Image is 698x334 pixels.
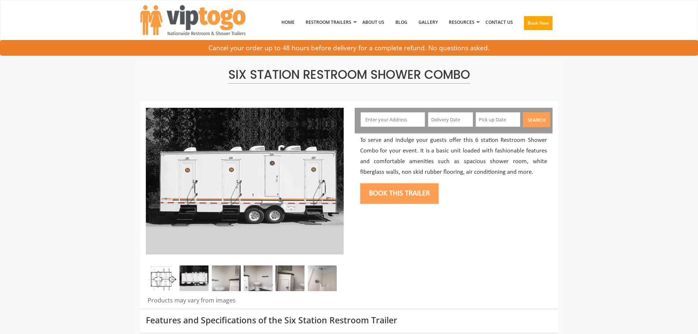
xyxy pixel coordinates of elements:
[360,135,547,178] p: To serve and indulge your guests offer this 6 station Restroom Shower Combo for your event. It is...
[140,5,245,35] img: VIPTOGO
[180,265,208,291] img: Full image for six shower combo restroom trailer
[390,3,413,41] a: Blog
[300,3,357,41] a: Restroom Trailers
[443,3,480,41] a: Resources
[146,296,344,309] div: Products may vary from images
[480,3,518,41] a: Contact Us
[276,3,300,41] a: Home
[146,316,553,325] h3: Features and Specifications of the Six Station Restroom Trailer
[524,16,553,30] button: Book Now
[308,265,337,291] img: Inside view of a shower of Six Station Restroom Shower Combo Trailer
[360,183,439,204] button: Book this trailer
[357,3,390,41] a: About Us
[413,3,443,41] a: Gallery
[476,112,521,127] input: Pick up Date
[361,112,425,127] input: Enter your Address
[148,265,177,291] img: Floor Plan of 6 station restroom shower combo trailer
[276,265,304,291] img: Inside view of a stall and sink of Six Station Restroom Shower Combo Trailer
[212,265,241,291] img: Inside view of a stall of Six Station Restroom Shower Combo Trailer
[518,3,558,46] a: Book Now
[244,265,273,291] img: Inside view of a stall and sink of Six Station Restroom Shower Combo Trailer
[228,66,470,84] span: Six Station Restroom Shower Combo
[146,108,344,254] img: Full image for six shower combo restroom trailer
[428,112,473,127] input: Delivery Date
[523,112,550,127] button: Search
